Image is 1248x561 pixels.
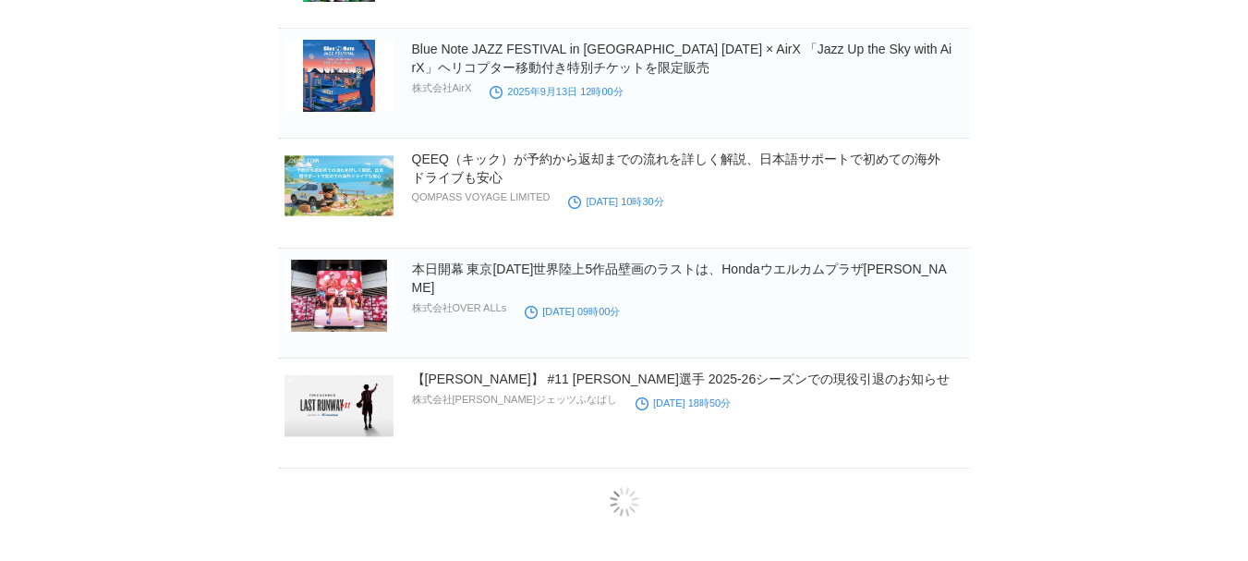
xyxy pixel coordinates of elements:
img: 本日開幕 東京2025世界陸上5作品壁画のラストは、Hondaウエルカムプラザ青山 [285,260,394,332]
time: 2025年9月13日 12時00分 [490,86,623,97]
p: 株式会社[PERSON_NAME]ジェッツふなばし [412,393,617,407]
img: QEEQ（キック）が予約から返却までの流れを詳しく解説、日本語サポートで初めての海外ドライブも安心 [285,150,394,222]
img: Blue Note JAZZ FESTIVAL in Japan 2025 × AirX 「Jazz Up the Sky with AirX」ヘリコプター移動付き特別チケットを限定販売 [285,40,394,112]
a: 【[PERSON_NAME]】 #11 [PERSON_NAME]選手 2025-26シーズンでの現役引退のお知らせ [412,372,951,386]
time: [DATE] 09時00分 [525,306,620,317]
a: QEEQ（キック）が予約から返却までの流れを詳しく解説、日本語サポートで初めての海外ドライブも安心 [412,152,940,185]
time: [DATE] 18時50分 [636,397,731,409]
img: 【千葉ジェッツ】 #11 西村文男選手 2025-26シーズンでの現役引退のお知らせ [285,370,394,442]
p: 株式会社AirX [412,81,472,95]
p: 株式会社OVER ALLs [412,301,507,315]
img: loading.png [603,481,645,522]
p: QOMPASS VOYAGE LIMITED [412,191,551,202]
a: 本日開幕 東京[DATE]世界陸上5作品壁画のラストは、Hondaウエルカムプラザ[PERSON_NAME] [412,262,947,295]
a: Blue Note JAZZ FESTIVAL in [GEOGRAPHIC_DATA] [DATE] × AirX 「Jazz Up the Sky with AirX」ヘリコプター移動付き特... [412,42,952,75]
time: [DATE] 10時30分 [568,196,663,207]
